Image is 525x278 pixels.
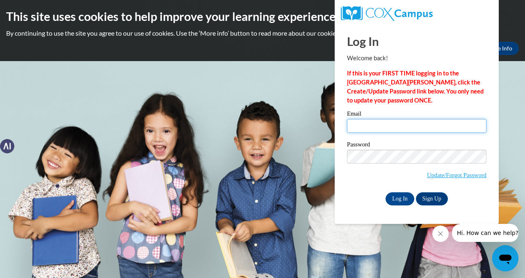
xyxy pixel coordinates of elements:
[416,192,448,205] a: Sign Up
[6,29,519,38] p: By continuing to use the site you agree to our use of cookies. Use the ‘More info’ button to read...
[386,192,414,205] input: Log In
[452,224,518,242] iframe: Message from company
[347,33,486,50] h1: Log In
[341,6,433,21] img: COX Campus
[6,8,519,25] h2: This site uses cookies to help improve your learning experience.
[347,111,486,119] label: Email
[347,70,484,104] strong: If this is your FIRST TIME logging in to the [GEOGRAPHIC_DATA][PERSON_NAME], click the Create/Upd...
[347,54,486,63] p: Welcome back!
[480,42,519,55] a: More Info
[432,226,449,242] iframe: Close message
[427,172,486,178] a: Update/Forgot Password
[347,141,486,150] label: Password
[492,245,518,271] iframe: Button to launch messaging window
